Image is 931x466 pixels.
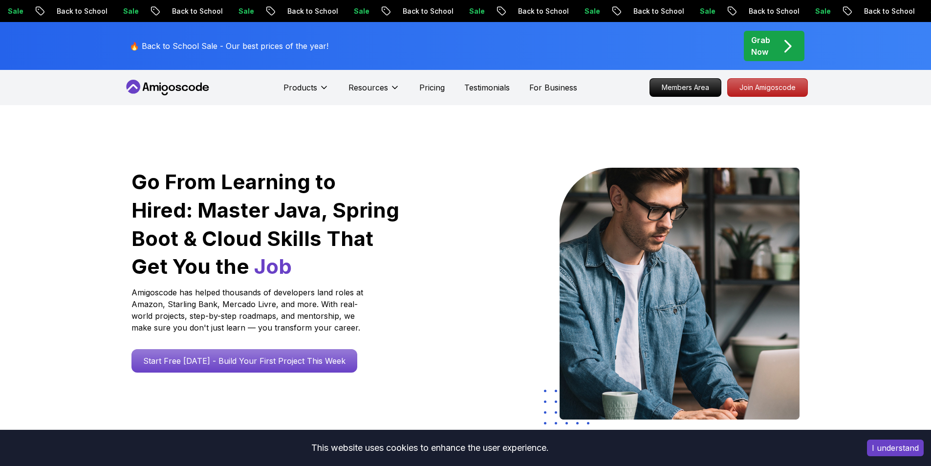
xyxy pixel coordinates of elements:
[131,287,366,333] p: Amigoscode has helped thousands of developers land roles at Amazon, Starling Bank, Mercado Livre,...
[728,79,807,96] p: Join Amigoscode
[348,82,388,93] p: Resources
[508,6,574,16] p: Back to School
[113,6,144,16] p: Sale
[854,6,920,16] p: Back to School
[392,6,459,16] p: Back to School
[459,6,490,16] p: Sale
[560,168,800,420] img: hero
[344,6,375,16] p: Sale
[162,6,228,16] p: Back to School
[623,6,690,16] p: Back to School
[277,6,344,16] p: Back to School
[46,6,113,16] p: Back to School
[805,6,836,16] p: Sale
[130,40,328,52] p: 🔥 Back to School Sale - Our best prices of the year!
[650,79,721,96] p: Members Area
[690,6,721,16] p: Sale
[254,254,292,279] span: Job
[727,78,808,97] a: Join Amigoscode
[7,437,852,459] div: This website uses cookies to enhance the user experience.
[464,82,510,93] a: Testimonials
[419,82,445,93] a: Pricing
[283,82,317,93] p: Products
[228,6,260,16] p: Sale
[738,6,805,16] p: Back to School
[867,440,924,456] button: Accept cookies
[574,6,606,16] p: Sale
[131,168,401,281] h1: Go From Learning to Hired: Master Java, Spring Boot & Cloud Skills That Get You the
[283,82,329,101] button: Products
[529,82,577,93] a: For Business
[348,82,400,101] button: Resources
[751,34,770,58] p: Grab Now
[131,349,357,373] a: Start Free [DATE] - Build Your First Project This Week
[650,78,721,97] a: Members Area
